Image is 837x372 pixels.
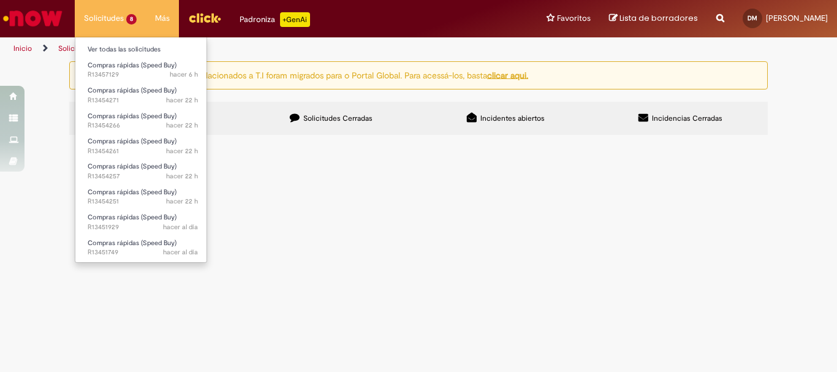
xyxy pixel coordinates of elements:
[13,44,32,53] a: Inicio
[88,121,198,131] span: R13454266
[75,211,210,233] a: Abrir R13451929 : Compras rápidas (Speed Buy)
[163,248,198,257] span: hacer al día
[609,13,698,25] a: Lista de borradores
[240,12,310,27] div: Padroniza
[88,86,176,95] span: Compras rápidas (Speed Buy)
[75,135,210,158] a: Abrir R13454261 : Compras rápidas (Speed Buy)
[619,12,698,24] span: Lista de borradores
[84,12,124,25] span: Solicitudes
[88,238,176,248] span: Compras rápidas (Speed Buy)
[166,121,198,130] time: 27/08/2025 19:28:49
[166,96,198,105] time: 27/08/2025 19:32:56
[155,12,170,25] span: Más
[163,248,198,257] time: 27/08/2025 11:07:54
[75,160,210,183] a: Abrir R13454257 : Compras rápidas (Speed Buy)
[75,37,207,263] ul: Solicitudes
[75,186,210,208] a: Abrir R13454251 : Compras rápidas (Speed Buy)
[170,70,198,79] span: hacer 6 h
[487,69,528,80] a: clicar aqui.
[166,146,198,156] time: 27/08/2025 19:26:03
[557,12,591,25] span: Favoritos
[88,162,176,171] span: Compras rápidas (Speed Buy)
[163,222,198,232] span: hacer al día
[88,146,198,156] span: R13454261
[126,14,137,25] span: 8
[88,96,198,105] span: R13454271
[166,197,198,206] time: 27/08/2025 19:18:50
[1,6,64,31] img: ServiceNow
[166,146,198,156] span: hacer 22 h
[75,237,210,259] a: Abrir R13451749 : Compras rápidas (Speed Buy)
[188,9,221,27] img: click_logo_yellow_360x200.png
[166,96,198,105] span: hacer 22 h
[75,43,210,56] a: Ver todas las solicitudes
[766,13,828,23] span: [PERSON_NAME]
[88,70,198,80] span: R13457129
[93,69,528,80] ng-bind-html: Atenção: alguns chamados relacionados a T.I foram migrados para o Portal Global. Para acessá-los,...
[303,113,373,123] span: Solicitudes Cerradas
[170,70,198,79] time: 28/08/2025 11:22:58
[58,44,96,53] a: Solicitudes
[88,112,176,121] span: Compras rápidas (Speed Buy)
[280,12,310,27] p: +GenAi
[163,222,198,232] time: 27/08/2025 11:33:24
[9,37,549,60] ul: Rutas de acceso a la página
[166,172,198,181] time: 27/08/2025 19:23:01
[748,14,757,22] span: DM
[75,84,210,107] a: Abrir R13454271 : Compras rápidas (Speed Buy)
[652,113,722,123] span: Incidencias Cerradas
[166,197,198,206] span: hacer 22 h
[88,137,176,146] span: Compras rápidas (Speed Buy)
[88,222,198,232] span: R13451929
[88,197,198,207] span: R13454251
[88,172,198,181] span: R13454257
[88,248,198,257] span: R13451749
[75,110,210,132] a: Abrir R13454266 : Compras rápidas (Speed Buy)
[75,59,210,82] a: Abrir R13457129 : Compras rápidas (Speed Buy)
[480,113,545,123] span: Incidentes abiertos
[88,61,176,70] span: Compras rápidas (Speed Buy)
[166,172,198,181] span: hacer 22 h
[166,121,198,130] span: hacer 22 h
[88,213,176,222] span: Compras rápidas (Speed Buy)
[88,188,176,197] span: Compras rápidas (Speed Buy)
